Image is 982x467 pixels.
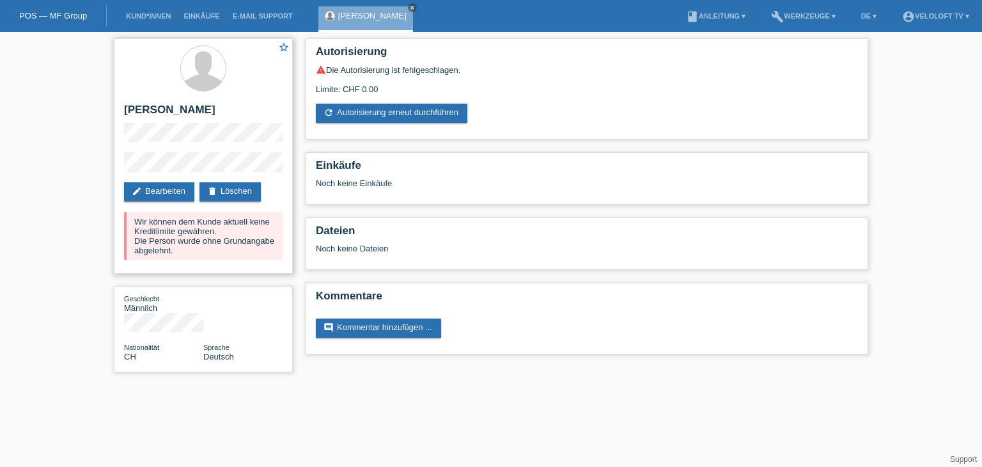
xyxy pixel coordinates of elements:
a: Support [950,455,977,464]
a: deleteLöschen [199,182,261,202]
i: book [686,10,699,23]
h2: Kommentare [316,290,858,309]
h2: [PERSON_NAME] [124,104,283,123]
span: Deutsch [203,352,234,361]
i: account_circle [902,10,915,23]
i: close [409,4,416,11]
i: comment [323,322,334,333]
i: refresh [323,107,334,118]
a: commentKommentar hinzufügen ... [316,319,441,338]
h2: Dateien [316,225,858,244]
i: star_border [278,42,290,53]
div: Noch keine Dateien [316,244,706,253]
a: E-Mail Support [226,12,299,20]
a: star_border [278,42,290,55]
div: Limite: CHF 0.00 [316,75,858,94]
i: delete [207,186,217,196]
div: Männlich [124,294,203,313]
h2: Einkäufe [316,159,858,178]
a: close [408,3,417,12]
h2: Autorisierung [316,45,858,65]
i: warning [316,65,326,75]
i: edit [132,186,142,196]
a: bookAnleitung ▾ [680,12,752,20]
span: Schweiz [124,352,136,361]
a: refreshAutorisierung erneut durchführen [316,104,467,123]
a: [PERSON_NAME] [338,11,407,20]
a: DE ▾ [855,12,883,20]
a: POS — MF Group [19,11,87,20]
div: Die Autorisierung ist fehlgeschlagen. [316,65,858,75]
span: Nationalität [124,344,159,351]
a: Einkäufe [177,12,226,20]
span: Sprache [203,344,230,351]
a: account_circleVeloLoft TV ▾ [896,12,976,20]
span: Geschlecht [124,295,159,303]
i: build [771,10,784,23]
a: Kund*innen [120,12,177,20]
div: Wir können dem Kunde aktuell keine Kreditlimite gewähren. Die Person wurde ohne Grundangabe abgel... [124,212,283,260]
div: Noch keine Einkäufe [316,178,858,198]
a: editBearbeiten [124,182,194,202]
a: buildWerkzeuge ▾ [765,12,842,20]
